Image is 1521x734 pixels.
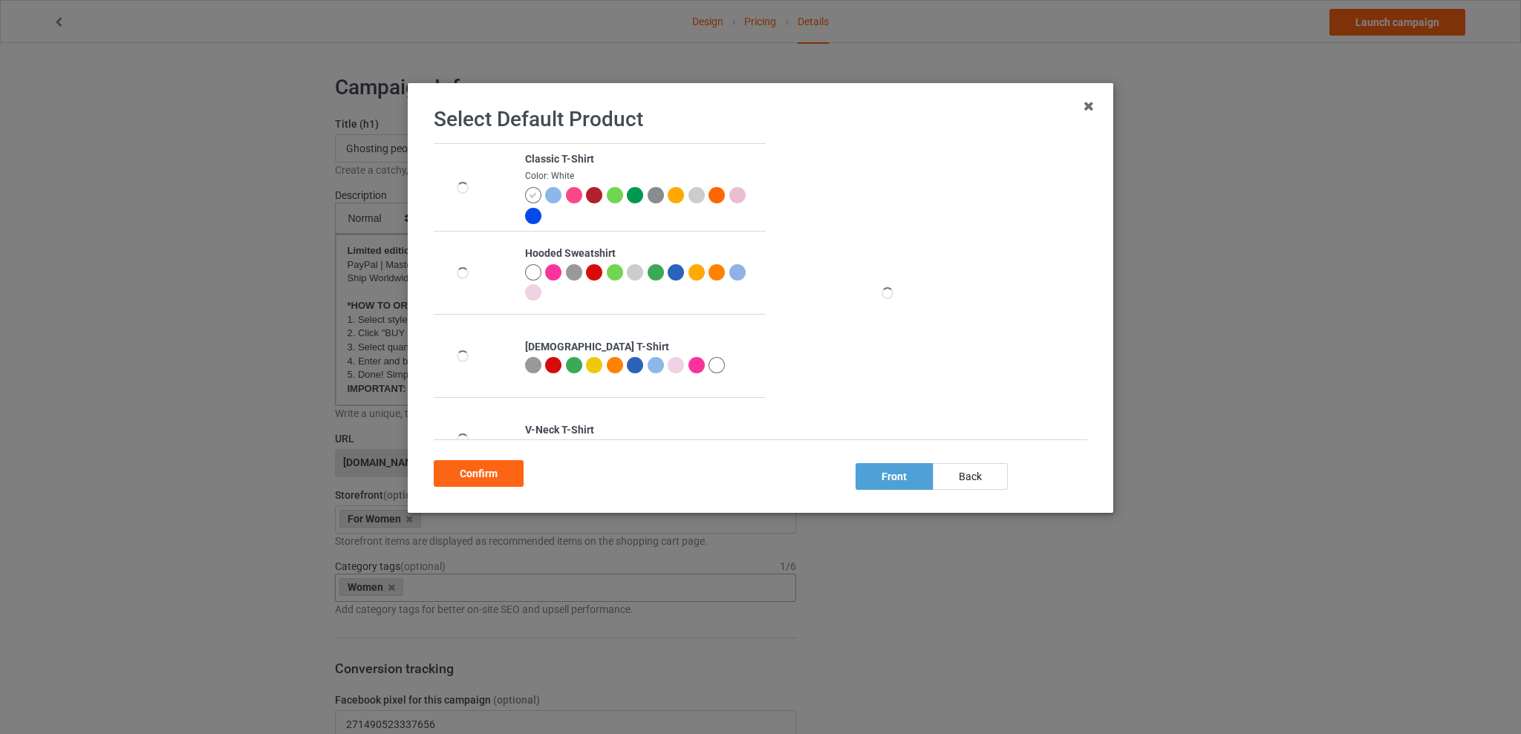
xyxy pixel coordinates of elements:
div: front [856,463,933,490]
h1: Select Default Product [434,106,1087,133]
div: back [933,463,1008,490]
div: Confirm [434,460,524,487]
div: V-Neck T-Shirt [525,423,758,438]
div: Color: White [525,170,758,183]
div: Hooded Sweatshirt [525,246,758,261]
img: heather_texture.png [648,187,664,203]
div: Classic T-Shirt [525,152,758,167]
div: [DEMOGRAPHIC_DATA] T-Shirt [525,340,758,355]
